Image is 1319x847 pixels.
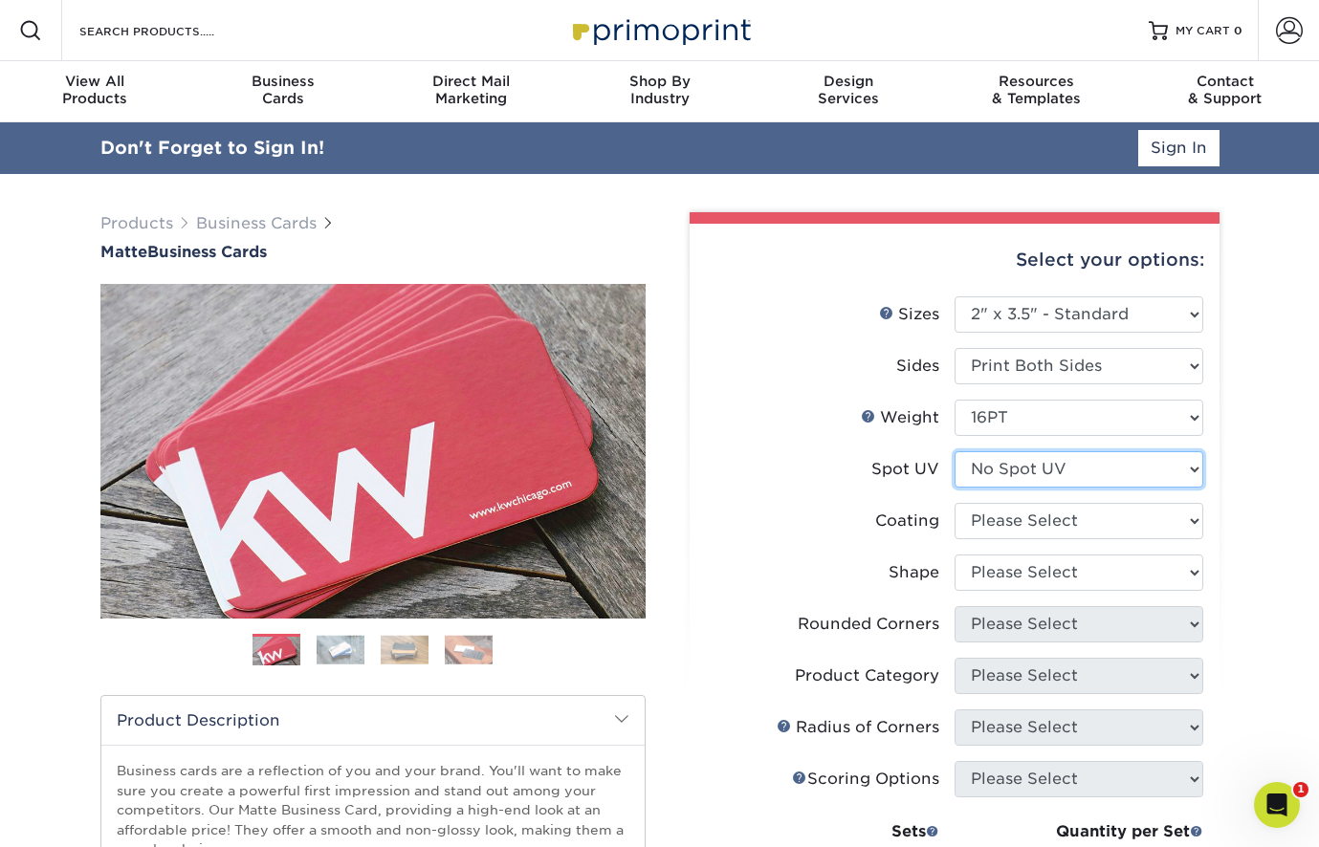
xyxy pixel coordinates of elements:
[253,627,300,675] img: Business Cards 01
[77,19,264,42] input: SEARCH PRODUCTS.....
[1131,73,1319,90] span: Contact
[795,664,939,687] div: Product Category
[100,214,173,232] a: Products
[100,243,646,261] h1: Business Cards
[875,510,939,532] div: Coating
[564,10,756,51] img: Primoprint
[754,73,942,107] div: Services
[942,73,1131,107] div: & Templates
[896,355,939,378] div: Sides
[1234,24,1242,37] span: 0
[317,635,364,664] img: Business Cards 02
[1254,782,1300,828] iframe: Intercom live chat
[377,73,565,90] span: Direct Mail
[377,61,565,122] a: Direct MailMarketing
[565,61,754,122] a: Shop ByIndustry
[100,179,646,724] img: Matte 01
[100,243,646,261] a: MatteBusiness Cards
[889,561,939,584] div: Shape
[381,635,429,664] img: Business Cards 03
[100,135,324,162] div: Don't Forget to Sign In!
[196,214,317,232] a: Business Cards
[1138,130,1220,166] a: Sign In
[942,73,1131,90] span: Resources
[792,768,939,791] div: Scoring Options
[754,73,942,90] span: Design
[786,820,939,843] div: Sets
[188,61,377,122] a: BusinessCards
[377,73,565,107] div: Marketing
[445,635,493,664] img: Business Cards 04
[754,61,942,122] a: DesignServices
[1131,73,1319,107] div: & Support
[188,73,377,90] span: Business
[861,406,939,429] div: Weight
[1176,23,1230,39] span: MY CART
[565,73,754,107] div: Industry
[101,696,645,745] h2: Product Description
[871,458,939,481] div: Spot UV
[705,224,1204,296] div: Select your options:
[955,820,1203,843] div: Quantity per Set
[1131,61,1319,122] a: Contact& Support
[777,716,939,739] div: Radius of Corners
[188,73,377,107] div: Cards
[798,613,939,636] div: Rounded Corners
[565,73,754,90] span: Shop By
[879,303,939,326] div: Sizes
[5,789,163,840] iframe: Google Customer Reviews
[100,243,147,261] span: Matte
[942,61,1131,122] a: Resources& Templates
[1293,782,1308,797] span: 1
